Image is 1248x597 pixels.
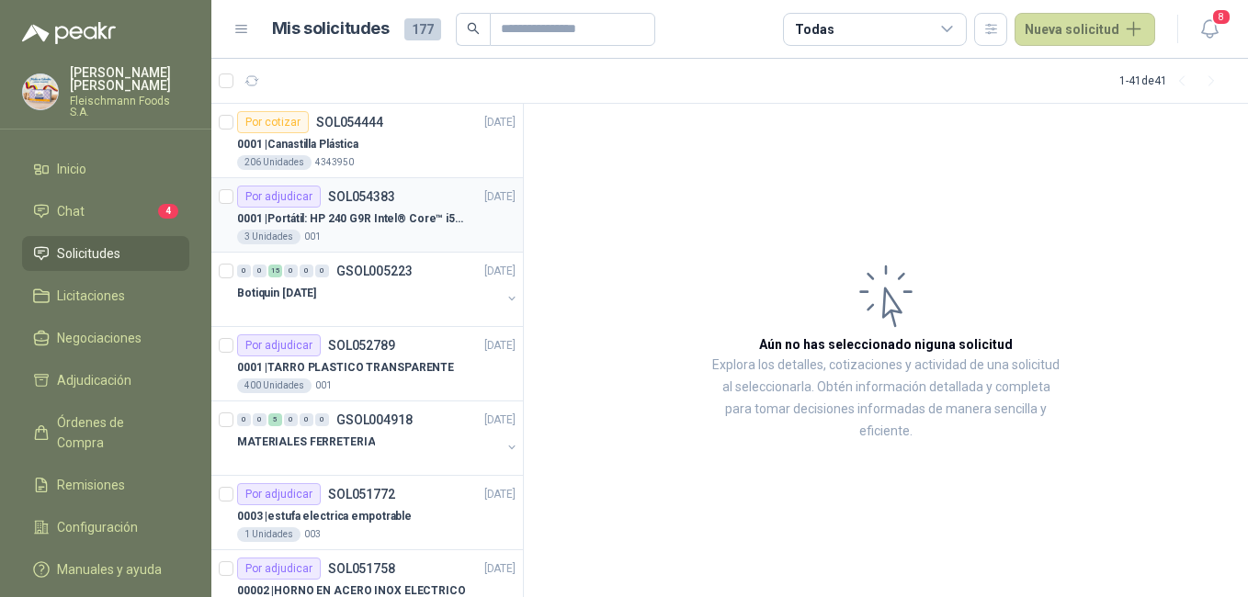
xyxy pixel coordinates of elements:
a: Remisiones [22,467,189,502]
p: 4343950 [315,155,354,170]
a: Inicio [22,152,189,186]
a: Por adjudicarSOL052789[DATE] 0001 |TARRO PLASTICO TRANSPARENTE400 Unidades001 [211,327,523,401]
p: GSOL004918 [336,413,413,426]
a: 0 0 5 0 0 0 GSOL004918[DATE] MATERIALES FERRETERIA [237,409,519,467]
p: [DATE] [484,560,516,578]
div: 400 Unidades [237,378,312,393]
img: Logo peakr [22,22,116,44]
div: 0 [315,265,329,277]
a: Por adjudicarSOL054383[DATE] 0001 |Portátil: HP 240 G9R Intel® Core™ i5-1335U3 Unidades001 [211,178,523,253]
h3: Aún no has seleccionado niguna solicitud [759,334,1013,355]
span: Chat [57,201,85,221]
p: MATERIALES FERRETERIA [237,434,375,451]
span: Solicitudes [57,243,120,264]
a: Manuales y ayuda [22,552,189,587]
h1: Mis solicitudes [272,16,390,42]
span: Manuales y ayuda [57,559,162,580]
div: 1 - 41 de 41 [1119,66,1226,96]
div: 0 [300,413,313,426]
p: [DATE] [484,337,516,355]
a: Por cotizarSOL054444[DATE] 0001 |Canastilla Plástica206 Unidades4343950 [211,104,523,178]
p: 001 [304,230,321,244]
div: 0 [284,413,298,426]
span: Remisiones [57,475,125,495]
p: SOL054444 [316,116,383,129]
span: Órdenes de Compra [57,412,172,453]
p: SOL054383 [328,190,395,203]
div: 0 [253,265,267,277]
a: 0 0 15 0 0 0 GSOL005223[DATE] Botiquin [DATE] [237,260,519,319]
div: Por adjudicar [237,334,321,356]
a: Solicitudes [22,236,189,271]
div: 0 [237,413,251,426]
div: 0 [300,265,313,277]
div: 0 [315,413,329,426]
div: Todas [795,19,834,39]
p: Botiquin [DATE] [237,285,316,302]
div: 0 [253,413,267,426]
button: 8 [1193,13,1226,46]
a: Órdenes de Compra [22,405,189,460]
div: Por adjudicar [237,483,321,505]
p: [DATE] [484,188,516,206]
a: Configuración [22,510,189,545]
a: Por adjudicarSOL051772[DATE] 0003 |estufa electrica empotrable1 Unidades003 [211,476,523,550]
span: Adjudicación [57,370,131,390]
span: 8 [1211,8,1231,26]
p: Explora los detalles, cotizaciones y actividad de una solicitud al seleccionarla. Obtén informaci... [708,355,1064,443]
p: 0001 | TARRO PLASTICO TRANSPARENTE [237,359,454,377]
div: 3 Unidades [237,230,301,244]
p: Fleischmann Foods S.A. [70,96,189,118]
a: Chat4 [22,194,189,229]
p: [DATE] [484,263,516,280]
p: 0001 | Canastilla Plástica [237,136,358,153]
span: Negociaciones [57,328,142,348]
p: 001 [315,378,332,393]
button: Nueva solicitud [1015,13,1155,46]
div: 0 [237,265,251,277]
span: 4 [158,204,178,219]
img: Company Logo [23,74,58,109]
p: 0001 | Portátil: HP 240 G9R Intel® Core™ i5-1335U [237,210,466,228]
span: 177 [404,18,441,40]
p: [PERSON_NAME] [PERSON_NAME] [70,66,189,92]
a: Negociaciones [22,321,189,355]
p: [DATE] [484,411,516,429]
div: 206 Unidades [237,155,312,170]
div: 5 [268,413,282,426]
span: Inicio [57,159,86,179]
p: SOL051772 [328,488,395,501]
p: 003 [304,527,321,542]
span: search [467,22,480,35]
a: Adjudicación [22,363,189,398]
div: Por adjudicar [237,558,321,580]
div: 0 [284,265,298,277]
div: 15 [268,265,282,277]
p: GSOL005223 [336,265,413,277]
p: 0003 | estufa electrica empotrable [237,508,412,525]
div: 1 Unidades [237,527,301,542]
div: Por cotizar [237,111,309,133]
span: Licitaciones [57,286,125,306]
p: [DATE] [484,114,516,131]
p: SOL052789 [328,339,395,352]
p: SOL051758 [328,562,395,575]
a: Licitaciones [22,278,189,313]
p: [DATE] [484,486,516,503]
div: Por adjudicar [237,186,321,208]
span: Configuración [57,517,138,537]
